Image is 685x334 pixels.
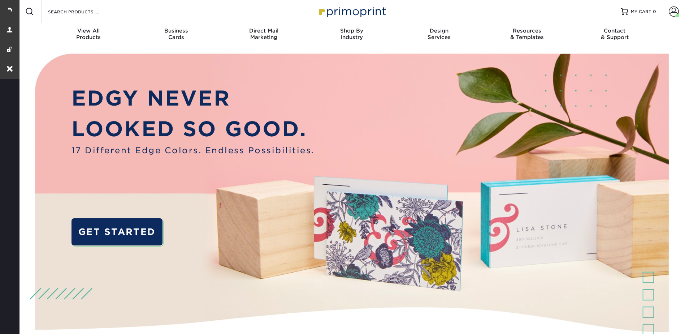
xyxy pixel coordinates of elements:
[132,27,220,34] span: Business
[45,27,133,34] span: View All
[220,23,308,46] a: Direct MailMarketing
[308,23,395,46] a: Shop ByIndustry
[483,27,571,34] span: Resources
[483,27,571,40] div: & Templates
[316,4,388,19] img: Primoprint
[132,27,220,40] div: Cards
[45,27,133,40] div: Products
[631,9,651,15] span: MY CART
[483,23,571,46] a: Resources& Templates
[220,27,308,34] span: Direct Mail
[71,144,315,157] span: 17 Different Edge Colors. Endless Possibilities.
[71,114,315,144] p: LOOKED SO GOOD.
[653,9,656,14] span: 0
[71,218,162,245] a: GET STARTED
[395,27,483,34] span: Design
[220,27,308,40] div: Marketing
[395,23,483,46] a: DesignServices
[132,23,220,46] a: BusinessCards
[395,27,483,40] div: Services
[71,83,315,114] p: EDGY NEVER
[308,27,395,34] span: Shop By
[47,7,118,16] input: SEARCH PRODUCTS.....
[45,23,133,46] a: View AllProducts
[571,27,659,40] div: & Support
[571,23,659,46] a: Contact& Support
[571,27,659,34] span: Contact
[308,27,395,40] div: Industry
